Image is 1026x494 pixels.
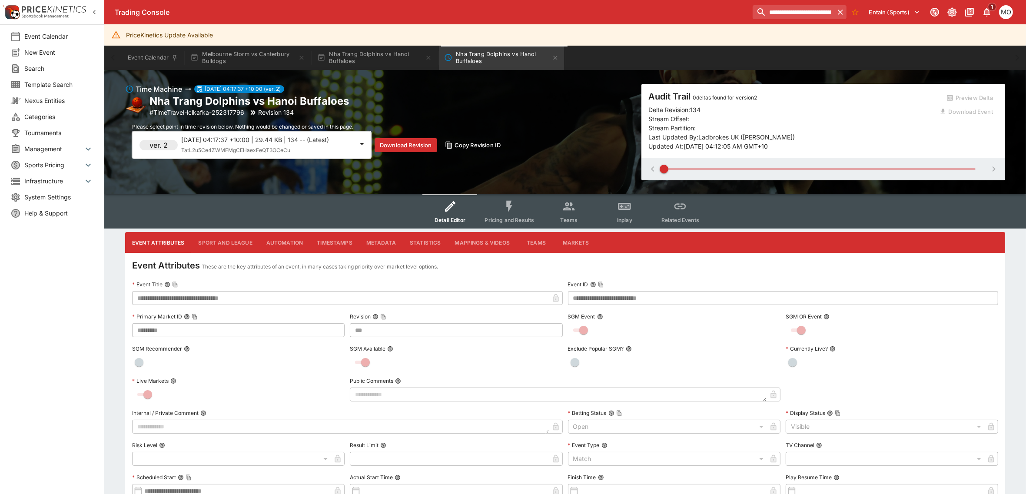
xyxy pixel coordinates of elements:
[24,64,93,73] span: Search
[568,420,767,434] div: Open
[24,96,93,105] span: Nexus Entities
[864,5,925,19] button: Select Tenant
[184,314,190,320] button: Primary Market IDCopy To Clipboard
[617,217,632,223] span: Inplay
[24,32,93,41] span: Event Calendar
[310,232,359,253] button: Timestamps
[608,410,614,416] button: Betting StatusCopy To Clipboard
[149,108,244,117] p: Copy To Clipboard
[693,94,757,101] span: 0 deltas found for version 2
[439,46,564,70] button: Nha Trang Dolphins vs Hanoi Buffaloes
[395,378,401,384] button: Public Comments
[816,442,822,448] button: TV Channel
[3,3,20,21] img: PriceKinetics Logo
[172,282,178,288] button: Copy To Clipboard
[24,160,83,169] span: Sports Pricing
[181,147,290,153] span: TatL2u5Ce4ZWMFMgCEHaexFeQT3OCeCu
[149,140,168,150] h6: ver. 2
[24,192,93,202] span: System Settings
[192,314,198,320] button: Copy To Clipboard
[125,232,191,253] button: Event Attributes
[556,232,596,253] button: Markets
[350,313,371,320] p: Revision
[848,5,862,19] button: No Bookmarks
[123,46,183,70] button: Event Calendar
[115,8,749,17] div: Trading Console
[24,176,83,186] span: Infrastructure
[136,84,182,94] h6: Time Machine
[999,5,1013,19] div: Mark O'Loughlan
[132,441,157,449] p: Risk Level
[944,4,960,20] button: Toggle light/dark mode
[359,232,403,253] button: Metadata
[24,80,93,89] span: Template Search
[786,441,814,449] p: TV Channel
[132,474,176,481] p: Scheduled Start
[648,105,701,114] p: Delta Revision: 134
[601,442,608,448] button: Event Type
[181,135,353,144] p: [DATE] 04:17:37 +10:00 | 29.44 KB | 134 -- (Latest)
[126,27,213,43] div: PriceKinetics Update Available
[149,94,349,108] h2: Copy To Clipboard
[590,282,596,288] button: Event IDCopy To Clipboard
[568,345,624,352] p: Exclude Popular SGM?
[164,282,170,288] button: Event TitleCopy To Clipboard
[312,46,437,70] button: Nha Trang Dolphins vs Hanoi Buffaloes
[22,6,86,13] img: PriceKinetics
[835,410,841,416] button: Copy To Clipboard
[132,377,169,385] p: Live Markets
[202,262,438,271] p: These are the key attributes of an event, in many cases taking priority over market level options.
[786,313,822,320] p: SGM OR Event
[132,260,200,271] h4: Event Attributes
[350,474,393,481] p: Actual Start Time
[435,217,465,223] span: Detail Editor
[568,452,767,466] div: Match
[24,112,93,121] span: Categories
[568,474,596,481] p: Finish Time
[517,232,556,253] button: Teams
[125,95,146,116] img: basketball.png
[448,232,517,253] button: Mappings & Videos
[178,474,184,481] button: Scheduled StartCopy To Clipboard
[786,420,984,434] div: Visible
[380,442,386,448] button: Result Limit
[485,217,535,223] span: Pricing and Results
[786,409,825,417] p: Display Status
[988,3,997,11] span: 1
[24,144,83,153] span: Management
[132,409,199,417] p: Internal / Private Comment
[186,474,192,481] button: Copy To Clipboard
[616,410,622,416] button: Copy To Clipboard
[191,232,259,253] button: Sport and League
[22,14,69,18] img: Sportsbook Management
[380,314,386,320] button: Copy To Clipboard
[568,281,588,288] p: Event ID
[350,345,385,352] p: SGM Available
[598,474,604,481] button: Finish Time
[568,441,600,449] p: Event Type
[962,4,977,20] button: Documentation
[132,345,182,352] p: SGM Recommender
[648,114,934,151] p: Stream Offset: Stream Partition: Last Updated By: Ladbrokes UK ([PERSON_NAME]) Updated At: [DATE]...
[827,410,833,416] button: Display StatusCopy To Clipboard
[830,346,836,352] button: Currently Live?
[833,474,840,481] button: Play Resume Time
[597,314,603,320] button: SGM Event
[648,91,934,102] h4: Audit Trail
[375,138,437,152] button: Download Revision
[786,474,832,481] p: Play Resume Time
[786,345,828,352] p: Currently Live?
[170,378,176,384] button: Live Markets
[24,209,93,218] span: Help & Support
[185,46,310,70] button: Melbourne Storm vs Canterbury Bulldogs
[568,409,607,417] p: Betting Status
[979,4,995,20] button: Notifications
[395,474,401,481] button: Actual Start Time
[422,194,708,229] div: Event type filters
[823,314,830,320] button: SGM OR Event
[996,3,1016,22] button: Mark O'Loughlan
[200,410,206,416] button: Internal / Private Comment
[350,441,379,449] p: Result Limit
[626,346,632,352] button: Exclude Popular SGM?
[441,138,506,152] button: Copy Revision ID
